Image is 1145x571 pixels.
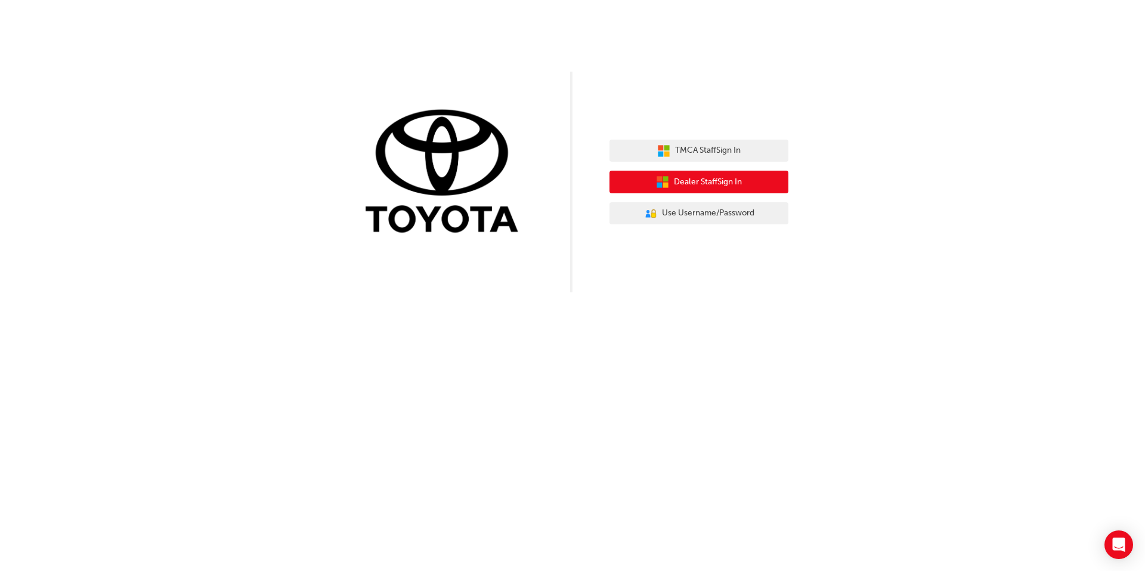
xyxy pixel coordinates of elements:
[609,171,788,193] button: Dealer StaffSign In
[609,140,788,162] button: TMCA StaffSign In
[1104,530,1133,559] div: Open Intercom Messenger
[675,144,741,158] span: TMCA Staff Sign In
[662,206,754,220] span: Use Username/Password
[674,175,742,189] span: Dealer Staff Sign In
[609,202,788,225] button: Use Username/Password
[357,107,536,239] img: Trak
